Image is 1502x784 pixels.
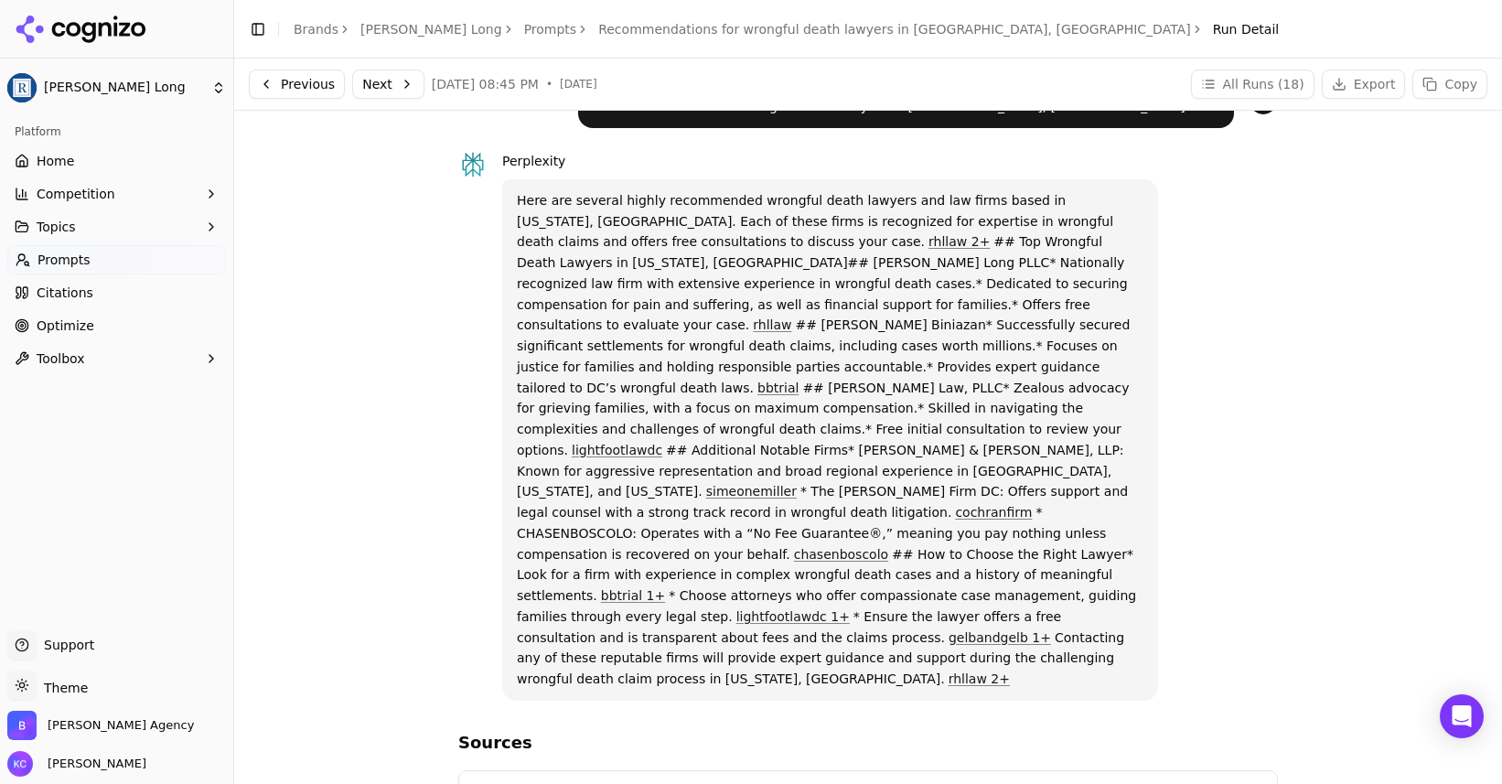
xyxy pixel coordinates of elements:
a: rhllaw 2+ [928,234,990,249]
img: Kristine Cunningham [7,751,33,777]
span: Toolbox [37,349,85,368]
a: bbtrial 1+ [601,588,665,603]
button: Competition [7,179,226,209]
span: Prompts [38,251,91,269]
button: Copy [1412,70,1487,99]
a: rhllaw [753,317,791,332]
span: [DATE] [560,77,597,91]
a: [PERSON_NAME] Long [360,20,502,38]
span: [PERSON_NAME] Long [44,80,204,96]
span: [DATE] 08:45 PM [432,75,539,93]
a: Prompts [524,20,577,38]
a: gelbandgelb 1+ [949,630,1051,645]
h3: Sources [458,730,1278,756]
button: Previous [249,70,345,99]
button: Open user button [7,751,146,777]
a: Citations [7,278,226,307]
span: Competition [37,185,115,203]
span: • [546,77,553,91]
span: Home [37,152,74,170]
span: Optimize [37,317,94,335]
a: lightfootlawdc [572,443,662,457]
p: Here are several highly recommended wrongful death lawyers and law firms based in [US_STATE], [GE... [517,190,1143,690]
span: Perplexity [502,154,565,168]
button: Toolbox [7,344,226,373]
a: simeonemiller [706,484,797,499]
button: All Runs (18) [1191,70,1314,99]
div: Platform [7,117,226,146]
a: bbtrial [757,381,799,395]
span: [PERSON_NAME] [40,756,146,772]
nav: breadcrumb [294,20,1279,38]
span: Bob Agency [48,717,194,734]
img: Bob Agency [7,711,37,740]
a: Brands [294,22,338,37]
button: Open organization switcher [7,711,194,740]
span: Support [37,636,94,654]
span: Theme [37,681,88,695]
span: Topics [37,218,76,236]
a: Optimize [7,311,226,340]
img: Regan Zambri Long [7,73,37,102]
span: Run Detail [1213,20,1280,38]
button: Export [1322,70,1406,99]
a: Home [7,146,226,176]
button: Next [352,70,424,99]
a: Prompts [7,245,226,274]
div: Open Intercom Messenger [1440,694,1484,738]
a: rhllaw 2+ [949,671,1010,686]
a: cochranfirm [955,505,1032,520]
a: Recommendations for wrongful death lawyers in [GEOGRAPHIC_DATA], [GEOGRAPHIC_DATA] [598,20,1190,38]
span: Citations [37,284,93,302]
a: lightfootlawdc 1+ [736,609,850,624]
button: Topics [7,212,226,242]
a: chasenboscolo [794,547,888,562]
